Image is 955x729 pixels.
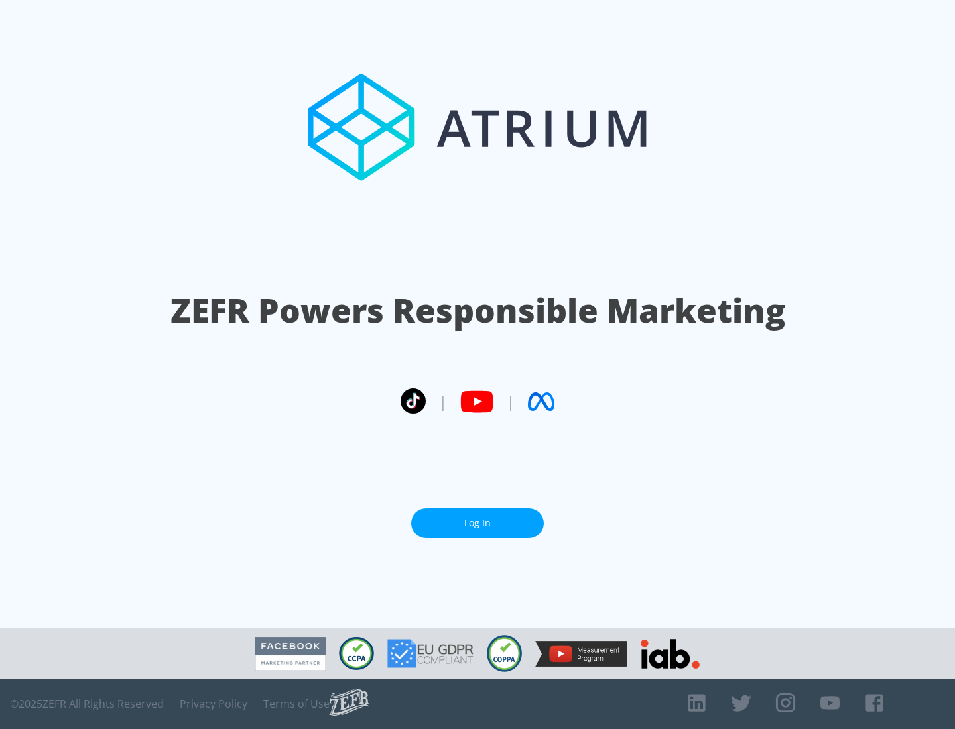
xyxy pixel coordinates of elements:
img: YouTube Measurement Program [535,641,627,667]
span: | [439,392,447,412]
a: Terms of Use [263,697,330,710]
span: | [507,392,515,412]
img: CCPA Compliant [339,637,374,670]
h1: ZEFR Powers Responsible Marketing [170,288,785,333]
img: IAB [641,639,700,669]
img: COPPA Compliant [487,635,522,672]
img: Facebook Marketing Partner [255,637,326,671]
a: Log In [411,508,544,538]
a: Privacy Policy [180,697,247,710]
img: GDPR Compliant [387,639,474,668]
span: © 2025 ZEFR All Rights Reserved [10,697,164,710]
